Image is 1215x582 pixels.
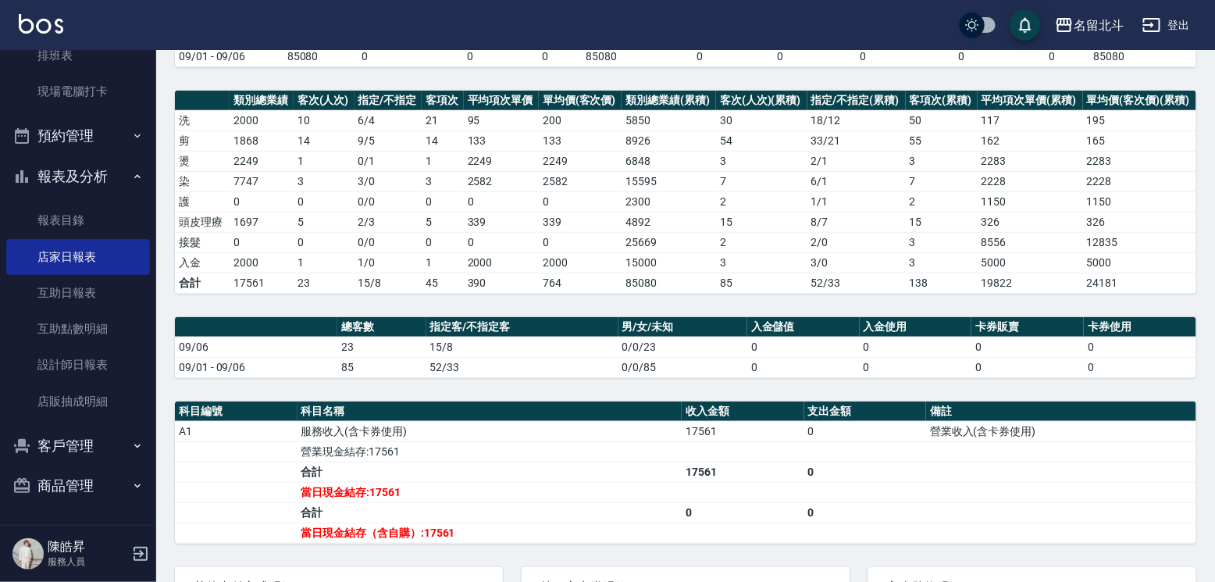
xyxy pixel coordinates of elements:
[926,421,1196,441] td: 營業收入(含卡券使用)
[818,46,908,66] td: 0
[422,91,463,111] th: 客項次
[298,523,682,543] td: 當日現金結存（含自購）:17561
[622,273,716,293] td: 85080
[298,502,682,523] td: 合計
[807,130,906,151] td: 33 / 21
[807,151,906,171] td: 2 / 1
[539,171,622,191] td: 2582
[426,357,618,377] td: 52/33
[230,110,294,130] td: 2000
[618,337,747,357] td: 0/0/23
[618,357,747,377] td: 0/0/85
[175,171,230,191] td: 染
[464,171,539,191] td: 2582
[908,46,1014,66] td: 0
[682,421,804,441] td: 17561
[422,232,463,252] td: 0
[464,273,539,293] td: 390
[355,252,422,273] td: 1 / 0
[978,110,1083,130] td: 117
[807,110,906,130] td: 18 / 12
[860,337,972,357] td: 0
[175,273,230,293] td: 合計
[906,151,978,171] td: 3
[298,421,682,441] td: 服務收入(含卡券使用)
[682,402,804,422] th: 收入金額
[747,357,860,377] td: 0
[971,317,1084,337] th: 卡券販賣
[539,273,622,293] td: 764
[422,273,463,293] td: 45
[1083,130,1196,151] td: 165
[1049,9,1130,41] button: 名留北斗
[298,462,682,482] td: 合計
[464,212,539,232] td: 339
[539,252,622,273] td: 2000
[971,357,1084,377] td: 0
[422,191,463,212] td: 0
[464,91,539,111] th: 平均項次單價
[6,384,150,420] a: 店販抽成明細
[175,151,230,171] td: 燙
[230,273,294,293] td: 17561
[807,191,906,212] td: 1 / 1
[716,252,807,273] td: 3
[294,171,355,191] td: 3
[175,91,1196,294] table: a dense table
[175,46,283,66] td: 09/01 - 09/06
[622,130,716,151] td: 8926
[294,110,355,130] td: 10
[464,151,539,171] td: 2249
[6,347,150,383] a: 設計師日報表
[622,91,716,111] th: 類別總業績(累積)
[906,252,978,273] td: 3
[508,46,583,66] td: 0
[230,191,294,212] td: 0
[230,252,294,273] td: 2000
[283,46,358,66] td: 85080
[804,462,927,482] td: 0
[804,421,927,441] td: 0
[355,273,422,293] td: 15/8
[682,462,804,482] td: 17561
[464,232,539,252] td: 0
[622,171,716,191] td: 15595
[433,46,508,66] td: 0
[906,273,978,293] td: 138
[422,252,463,273] td: 1
[1083,232,1196,252] td: 12835
[978,171,1083,191] td: 2228
[807,252,906,273] td: 3 / 0
[622,252,716,273] td: 15000
[48,555,127,569] p: 服務人員
[175,191,230,212] td: 護
[12,538,44,570] img: Person
[6,156,150,197] button: 報表及分析
[6,239,150,275] a: 店家日報表
[906,191,978,212] td: 2
[807,273,906,293] td: 52/33
[978,232,1083,252] td: 8556
[422,171,463,191] td: 3
[1083,151,1196,171] td: 2283
[622,151,716,171] td: 6848
[1083,252,1196,273] td: 5000
[1083,110,1196,130] td: 195
[716,151,807,171] td: 3
[6,275,150,311] a: 互助日報表
[337,357,426,377] td: 85
[298,441,682,462] td: 營業現金結存:17561
[539,151,622,171] td: 2249
[618,317,747,337] th: 男/女/未知
[337,337,426,357] td: 23
[464,191,539,212] td: 0
[583,46,657,66] td: 85080
[978,212,1083,232] td: 326
[422,151,463,171] td: 1
[294,130,355,151] td: 14
[6,426,150,466] button: 客戶管理
[906,171,978,191] td: 7
[355,110,422,130] td: 6 / 4
[1010,9,1041,41] button: save
[175,232,230,252] td: 接髮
